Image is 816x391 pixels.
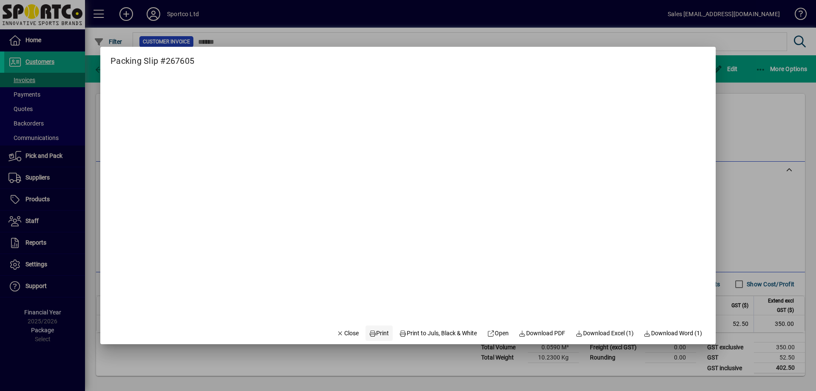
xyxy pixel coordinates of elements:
button: Download Word (1) [640,325,706,341]
span: Download Excel (1) [575,329,634,338]
h2: Packing Slip #267605 [100,47,204,68]
span: Download PDF [519,329,566,338]
a: Open [484,325,512,341]
a: Download PDF [516,325,569,341]
button: Close [333,325,362,341]
span: Print to Juls, Black & White [399,329,477,338]
span: Close [337,329,359,338]
button: Download Excel (1) [572,325,637,341]
span: Open [487,329,509,338]
span: Download Word (1) [644,329,703,338]
button: Print [365,325,393,341]
span: Print [369,329,389,338]
button: Print to Juls, Black & White [396,325,481,341]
